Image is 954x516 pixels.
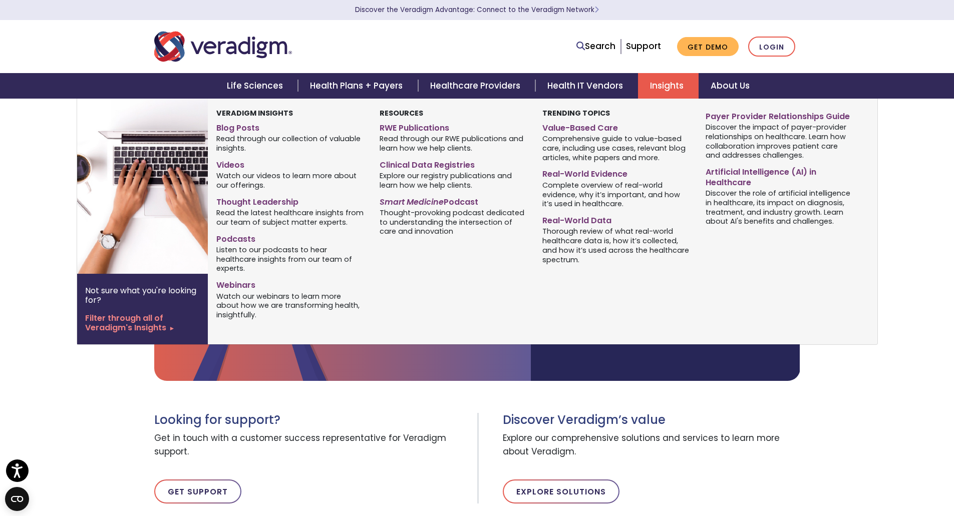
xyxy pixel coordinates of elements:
span: Read through our collection of valuable insights. [216,134,364,153]
a: Search [576,40,615,53]
h3: Looking for support? [154,413,470,427]
span: Explore our registry publications and learn how we help clients. [380,171,527,190]
span: Thought-provoking podcast dedicated to understanding the intersection of care and innovation [380,207,527,236]
a: Explore Solutions [503,479,619,503]
span: Discover the role of artificial intelligence in healthcare, its impact on diagnosis, treatment, a... [706,188,853,226]
a: Thought Leadership [216,193,364,208]
a: Support [626,40,661,52]
a: Clinical Data Registries [380,156,527,171]
a: Podcasts [216,230,364,245]
strong: Resources [380,108,423,118]
h3: Discover Veradigm’s value [503,413,800,427]
span: Watch our videos to learn more about our offerings. [216,171,364,190]
img: Veradigm logo [154,30,292,63]
span: Read through our RWE publications and learn how we help clients. [380,134,527,153]
a: Healthcare Providers [418,73,535,99]
a: Insights [638,73,699,99]
a: Blog Posts [216,119,364,134]
a: Health Plans + Payers [298,73,418,99]
a: Artificial Intelligence (AI) in Healthcare [706,163,853,188]
p: Not sure what you're looking for? [85,286,200,305]
a: Discover the Veradigm Advantage: Connect to the Veradigm NetworkLearn More [355,5,599,15]
a: About Us [699,73,762,99]
span: Read the latest healthcare insights from our team of subject matter experts. [216,207,364,227]
img: Two hands typing on a laptop [77,99,238,274]
span: Explore our comprehensive solutions and services to learn more about Veradigm. [503,427,800,463]
a: Life Sciences [215,73,298,99]
a: Login [748,37,795,57]
a: Payer Provider Relationships Guide [706,108,853,122]
span: Get in touch with a customer success representative for Veradigm support. [154,427,470,463]
a: Filter through all of Veradigm's Insights [85,313,200,332]
span: Listen to our podcasts to hear healthcare insights from our team of experts. [216,244,364,273]
span: Watch our webinars to learn more about how we are transforming health, insightfully. [216,291,364,320]
span: Discover the impact of payer-provider relationships on healthcare. Learn how collaboration improv... [706,122,853,160]
strong: Veradigm Insights [216,108,293,118]
a: Health IT Vendors [535,73,638,99]
a: Get Support [154,479,241,503]
a: Real-World Data [542,212,690,226]
span: Learn More [594,5,599,15]
span: Thorough review of what real-world healthcare data is, how it’s collected, and how it’s used acro... [542,226,690,264]
a: Value-Based Care [542,119,690,134]
span: Comprehensive guide to value-based care, including use cases, relevant blog articles, white paper... [542,134,690,163]
a: Videos [216,156,364,171]
a: Webinars [216,276,364,291]
a: Smart MedicinePodcast [380,193,527,208]
strong: Trending Topics [542,108,610,118]
a: Get Demo [677,37,739,57]
a: RWE Publications [380,119,527,134]
button: Open CMP widget [5,487,29,511]
span: Complete overview of real-world evidence, why it’s important, and how it’s used in healthcare. [542,180,690,209]
em: Smart Medicine [380,196,444,208]
a: Real-World Evidence [542,165,690,180]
